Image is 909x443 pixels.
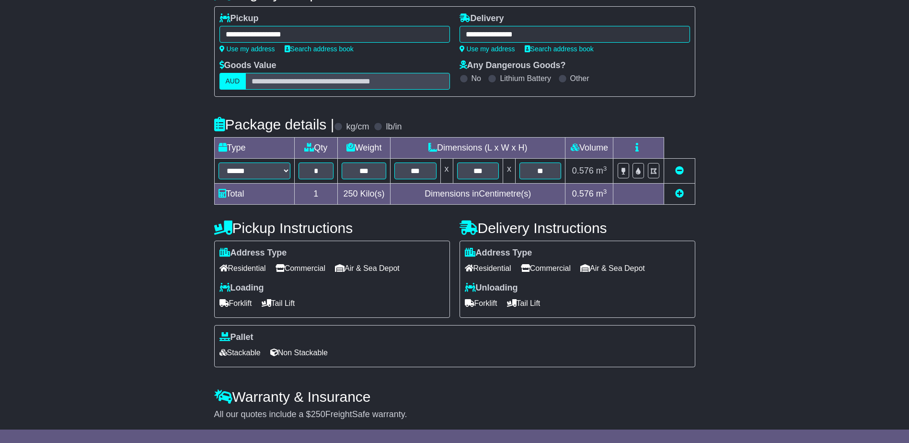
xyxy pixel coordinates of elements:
label: lb/in [386,122,402,132]
span: Commercial [521,261,571,276]
span: Air & Sea Depot [335,261,400,276]
span: Air & Sea Depot [580,261,645,276]
td: Dimensions (L x W x H) [391,138,565,159]
td: Total [214,184,294,205]
h4: Warranty & Insurance [214,389,695,405]
label: Address Type [465,248,532,258]
h4: Pickup Instructions [214,220,450,236]
a: Use my address [219,45,275,53]
span: Residential [465,261,511,276]
span: m [596,166,607,175]
span: Stackable [219,345,261,360]
label: Pickup [219,13,259,24]
span: Forklift [219,296,252,311]
h4: Package details | [214,117,334,132]
span: 0.576 [572,166,594,175]
a: Search address book [525,45,594,53]
sup: 3 [603,165,607,172]
label: Unloading [465,283,518,293]
label: Loading [219,283,264,293]
td: x [440,159,453,184]
td: 1 [294,184,338,205]
label: Address Type [219,248,287,258]
span: Forklift [465,296,497,311]
div: All our quotes include a $ FreightSafe warranty. [214,409,695,420]
sup: 3 [603,188,607,195]
label: AUD [219,73,246,90]
label: Delivery [460,13,504,24]
span: Tail Lift [262,296,295,311]
td: Type [214,138,294,159]
label: kg/cm [346,122,369,132]
td: Weight [338,138,391,159]
label: Pallet [219,332,253,343]
td: Volume [565,138,613,159]
label: No [472,74,481,83]
h4: Delivery Instructions [460,220,695,236]
span: Residential [219,261,266,276]
td: Qty [294,138,338,159]
a: Use my address [460,45,515,53]
label: Lithium Battery [500,74,551,83]
label: Any Dangerous Goods? [460,60,566,71]
td: x [503,159,515,184]
label: Goods Value [219,60,276,71]
a: Search address book [285,45,354,53]
span: Tail Lift [507,296,541,311]
label: Other [570,74,589,83]
span: 250 [311,409,325,419]
a: Remove this item [675,166,684,175]
td: Kilo(s) [338,184,391,205]
span: m [596,189,607,198]
a: Add new item [675,189,684,198]
span: 0.576 [572,189,594,198]
span: 250 [344,189,358,198]
span: Non Stackable [270,345,328,360]
span: Commercial [276,261,325,276]
td: Dimensions in Centimetre(s) [391,184,565,205]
